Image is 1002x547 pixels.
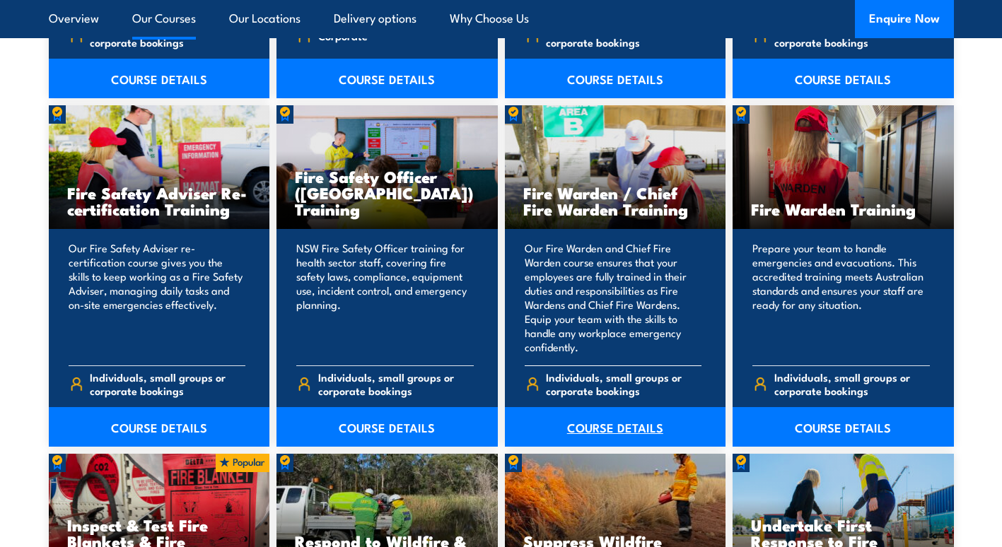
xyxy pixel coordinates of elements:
a: COURSE DETAILS [505,59,726,98]
span: Individuals, small groups or corporate bookings [546,22,701,49]
a: COURSE DETAILS [733,59,954,98]
span: Individuals, small groups or corporate bookings [774,370,930,397]
a: COURSE DETAILS [49,59,270,98]
p: Prepare your team to handle emergencies and evacuations. This accredited training meets Australia... [752,241,930,354]
span: Individuals, small groups or corporate bookings [546,370,701,397]
a: COURSE DETAILS [505,407,726,447]
span: Individuals, small groups or corporate bookings [774,22,930,49]
h3: Fire Safety Adviser Re-certification Training [67,184,252,217]
a: COURSE DETAILS [733,407,954,447]
h3: Fire Safety Officer ([GEOGRAPHIC_DATA]) Training [295,168,479,217]
h3: Fire Warden / Chief Fire Warden Training [523,184,708,217]
h3: Fire Warden Training [751,201,936,217]
p: Our Fire Warden and Chief Fire Warden course ensures that your employees are fully trained in the... [525,241,702,354]
a: COURSE DETAILS [276,407,498,447]
p: Our Fire Safety Adviser re-certification course gives you the skills to keep working as a Fire Sa... [69,241,246,354]
span: Individuals, small groups or corporate bookings [90,370,245,397]
a: COURSE DETAILS [49,407,270,447]
a: COURSE DETAILS [276,59,498,98]
span: Individuals, small groups or corporate bookings [318,370,474,397]
span: Individuals, small groups or corporate bookings [90,22,245,49]
p: NSW Fire Safety Officer training for health sector staff, covering fire safety laws, compliance, ... [296,241,474,354]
